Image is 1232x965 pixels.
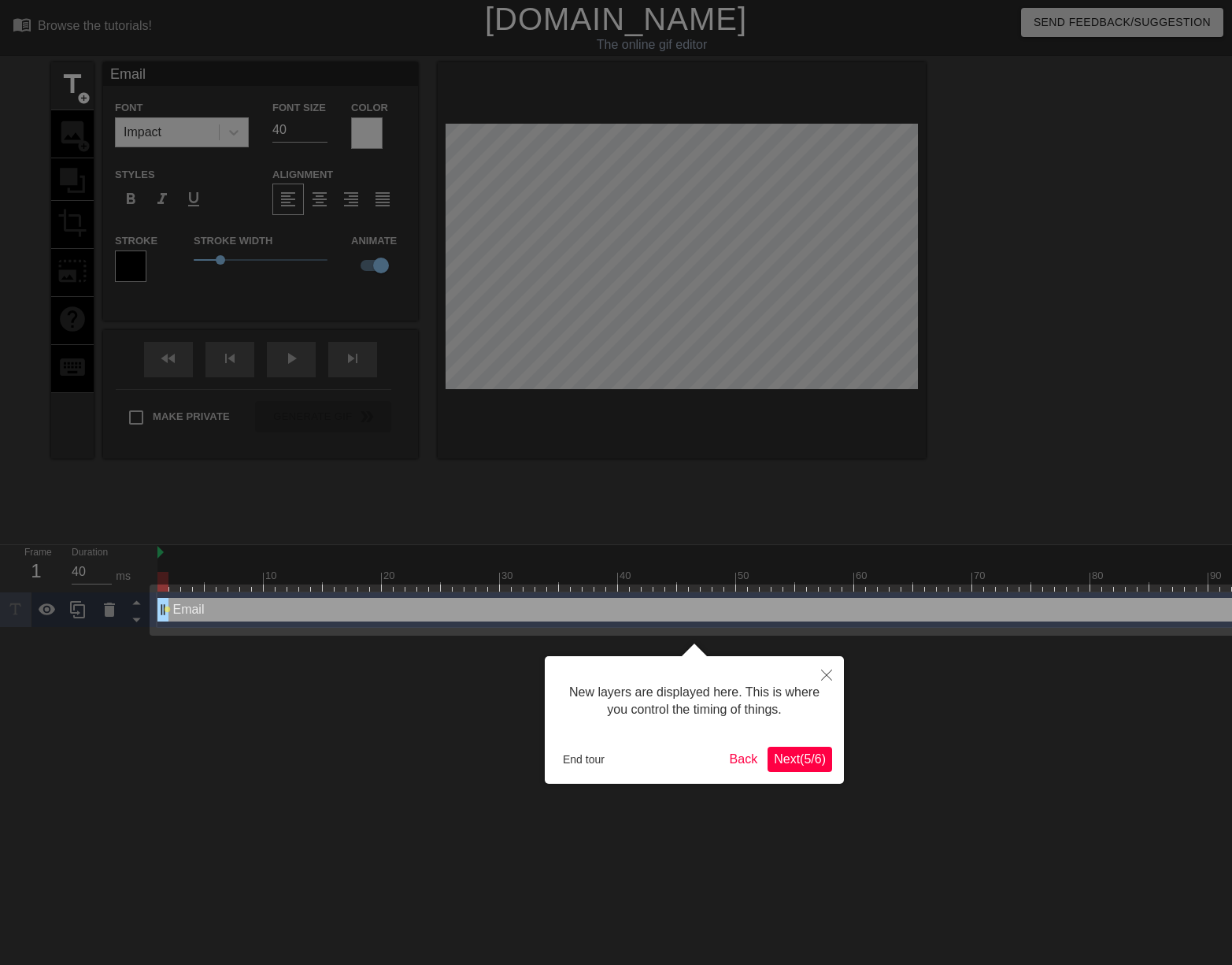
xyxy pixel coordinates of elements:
[809,656,844,692] button: Close
[774,752,826,766] span: Next ( 5 / 6 )
[557,748,611,771] button: End tour
[557,668,832,735] div: New layers are displayed here. This is where you control the timing of things.
[768,747,832,772] button: Next
[723,747,764,772] button: Back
